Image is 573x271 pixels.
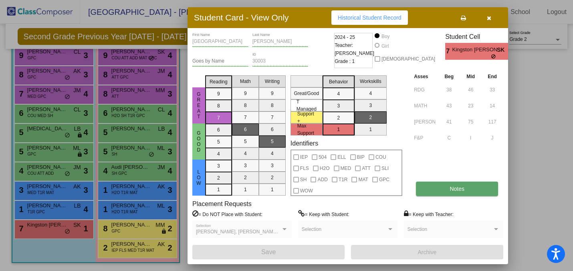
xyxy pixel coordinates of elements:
[337,152,346,162] span: ELL
[291,140,318,147] label: Identifiers
[252,59,309,64] input: Enter ID
[438,72,460,81] th: Beg
[194,12,289,22] h3: Student Card - View Only
[298,210,349,218] label: = Keep with Student:
[414,84,436,96] input: assessment
[339,175,348,184] span: T1R
[300,186,313,196] span: WOW
[192,59,248,64] input: goes by name
[452,46,497,54] span: Kingston [PERSON_NAME]
[335,33,355,41] span: 2024 - 25
[341,164,351,173] span: MED
[381,42,389,50] div: Girl
[412,72,438,81] th: Asses
[192,245,345,259] button: Save
[414,116,436,128] input: assessment
[331,10,408,25] button: Historical Student Record
[379,175,389,184] span: GPC
[381,33,390,40] div: Boy
[445,33,515,40] h3: Student Cell
[357,152,365,162] span: BIP
[445,47,452,56] span: 7
[335,41,374,57] span: Teacher: [PERSON_NAME]
[195,91,202,119] span: Great
[497,46,508,54] span: SK
[335,57,355,65] span: Grade : 1
[195,169,202,186] span: Low
[414,100,436,112] input: assessment
[192,210,262,218] label: = Do NOT Place with Student:
[320,164,330,173] span: H2O
[362,164,371,173] span: ATT
[460,72,481,81] th: Mid
[481,72,503,81] th: End
[404,210,454,218] label: = Keep with Teacher:
[300,175,307,184] span: SH
[351,245,503,259] button: Archive
[414,132,436,144] input: assessment
[418,249,437,255] span: Archive
[261,249,276,255] span: Save
[300,152,308,162] span: IEP
[358,175,368,184] span: MAT
[508,47,515,56] span: 1
[450,186,464,192] span: Notes
[196,229,320,235] span: [PERSON_NAME], [PERSON_NAME], [PERSON_NAME]
[319,152,327,162] span: 504
[375,152,386,162] span: COU
[338,14,402,21] span: Historical Student Record
[300,164,309,173] span: FLS
[381,54,435,64] span: [DEMOGRAPHIC_DATA]
[381,164,389,173] span: SLI
[317,175,327,184] span: ADD
[195,130,202,153] span: Good
[192,200,252,208] label: Placement Requests
[416,182,498,196] button: Notes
